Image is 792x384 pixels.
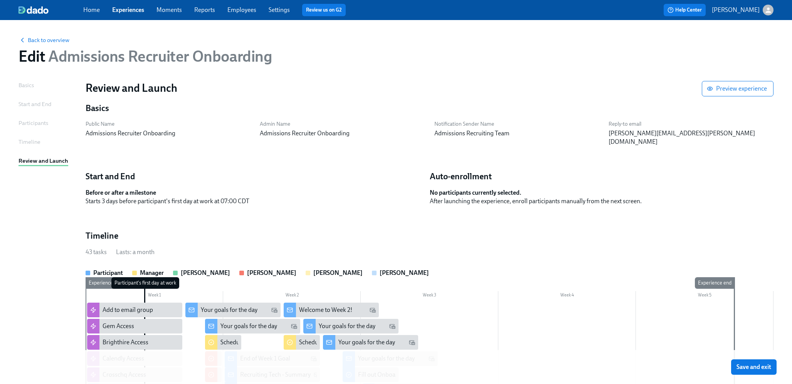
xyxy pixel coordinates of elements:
[247,269,296,276] strong: [PERSON_NAME]
[185,303,281,317] div: Your goals for the day
[302,4,346,16] button: Review us on G2
[227,6,256,13] a: Employees
[409,339,415,345] svg: Work Email
[430,171,492,182] button: Auto-enrollment
[86,248,107,256] div: 43 tasks
[156,6,182,13] a: Moments
[140,269,164,276] strong: Manager
[664,4,706,16] button: Help Center
[260,129,425,138] p: Admissions Recruiter Onboarding
[303,319,399,333] div: Your goals for the day
[86,81,702,95] h1: Review and Launch
[18,157,68,165] div: Review and Launch
[112,6,144,13] a: Experiences
[87,319,182,333] div: Gem Access
[498,291,636,301] div: Week 4
[103,322,134,330] div: Gem Access
[434,120,599,128] h6: Notification Sender Name
[181,269,230,276] strong: [PERSON_NAME]
[284,303,379,317] div: Welcome to Week 2!
[380,269,429,276] strong: [PERSON_NAME]
[434,129,599,138] p: Admissions Recruiting Team
[430,197,768,205] div: After launching the experience, enroll participants manually from the next screen.
[18,119,48,127] div: Participants
[731,359,777,375] button: Save and exit
[86,120,251,128] h6: Public Name
[18,100,51,108] div: Start and End
[18,36,69,44] button: Back to overview
[361,291,498,301] div: Week 3
[291,323,297,329] svg: Work Email
[205,335,241,350] div: Schedule weekly 1:1s with {{ participant.fullName }}
[87,335,182,350] div: Brighthire Access
[737,363,771,371] span: Save and exit
[116,248,155,256] div: Lasts : a month
[702,81,774,96] button: Preview experience
[18,81,34,89] div: Basics
[86,103,109,114] button: Basics
[299,338,472,347] div: Schedule {{ participant.firstName }}'s intro with [PERSON_NAME]
[695,277,735,289] div: Experience end
[201,306,257,314] div: Your goals for the day
[313,269,363,276] strong: [PERSON_NAME]
[260,120,425,128] h6: Admin Name
[18,6,49,14] img: dado
[93,269,123,276] strong: Participant
[389,323,395,329] svg: Work Email
[338,338,395,347] div: Your goals for the day
[220,338,355,347] div: Schedule weekly 1:1s with {{ participant.fullName }}
[319,322,375,330] div: Your goals for the day
[284,335,320,350] div: Schedule {{ participant.firstName }}'s intro with [PERSON_NAME]
[87,303,182,317] div: Add to email group
[83,6,100,13] a: Home
[103,306,153,314] div: Add to email group
[269,6,290,13] a: Settings
[712,6,760,14] p: [PERSON_NAME]
[370,307,376,313] svg: Work Email
[103,338,148,347] div: Brighthire Access
[18,47,272,66] h1: Edit
[323,335,418,350] div: Your goals for the day
[45,47,272,66] span: Admissions Recruiter Onboarding
[636,291,774,301] div: Week 5
[271,307,277,313] svg: Work Email
[708,85,767,93] span: Preview experience
[111,277,179,289] div: Participant's first day at work
[86,171,135,182] button: Start and End
[430,189,768,197] h6: No participants currently selected.
[223,291,361,301] div: Week 2
[205,319,300,333] div: Your goals for the day
[86,197,424,205] div: Starts 3 days before participant's first day at work at 07:00 CDT
[220,322,277,330] div: Your goals for the day
[18,138,40,146] div: Timeline
[609,120,774,128] h6: Reply-to email
[86,230,118,242] button: Timeline
[18,6,83,14] a: dado
[609,129,774,146] p: [PERSON_NAME][EMAIL_ADDRESS][PERSON_NAME][DOMAIN_NAME]
[86,277,127,289] div: Experience start
[712,5,774,15] button: [PERSON_NAME]
[194,6,215,13] a: Reports
[306,6,342,14] a: Review us on G2
[86,189,424,197] h6: Before or after a milestone
[668,6,702,14] span: Help Center
[299,306,352,314] div: Welcome to Week 2!
[86,129,251,138] p: Admissions Recruiter Onboarding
